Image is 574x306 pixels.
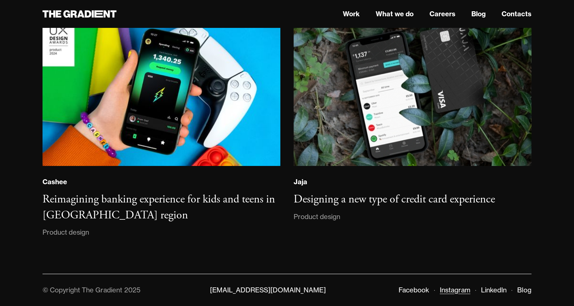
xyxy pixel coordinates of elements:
[430,9,455,19] a: Careers
[294,211,340,222] div: Product design
[471,9,486,19] a: Blog
[517,286,531,294] a: Blog
[43,227,89,238] div: Product design
[376,9,414,19] a: What we do
[440,286,470,294] a: Instagram
[43,17,280,238] a: CasheeReimagining banking experience for kids and teens in [GEOGRAPHIC_DATA] regionProduct design
[294,17,531,166] img: JaJa finance app
[343,9,360,19] a: Work
[124,286,141,294] div: 2025
[294,178,307,186] div: Jaja
[399,286,429,294] a: Facebook
[43,286,122,294] div: © Copyright The Gradient
[294,192,495,206] h3: Designing a new type of credit card experience
[43,178,67,186] div: Cashee
[294,17,531,222] a: JaJa finance appJajaDesigning a new type of credit card experienceProduct design
[502,9,531,19] a: Contacts
[481,286,507,294] a: LinkedIn
[43,192,275,222] h3: Reimagining banking experience for kids and teens in [GEOGRAPHIC_DATA] region
[210,286,326,294] a: [EMAIL_ADDRESS][DOMAIN_NAME]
